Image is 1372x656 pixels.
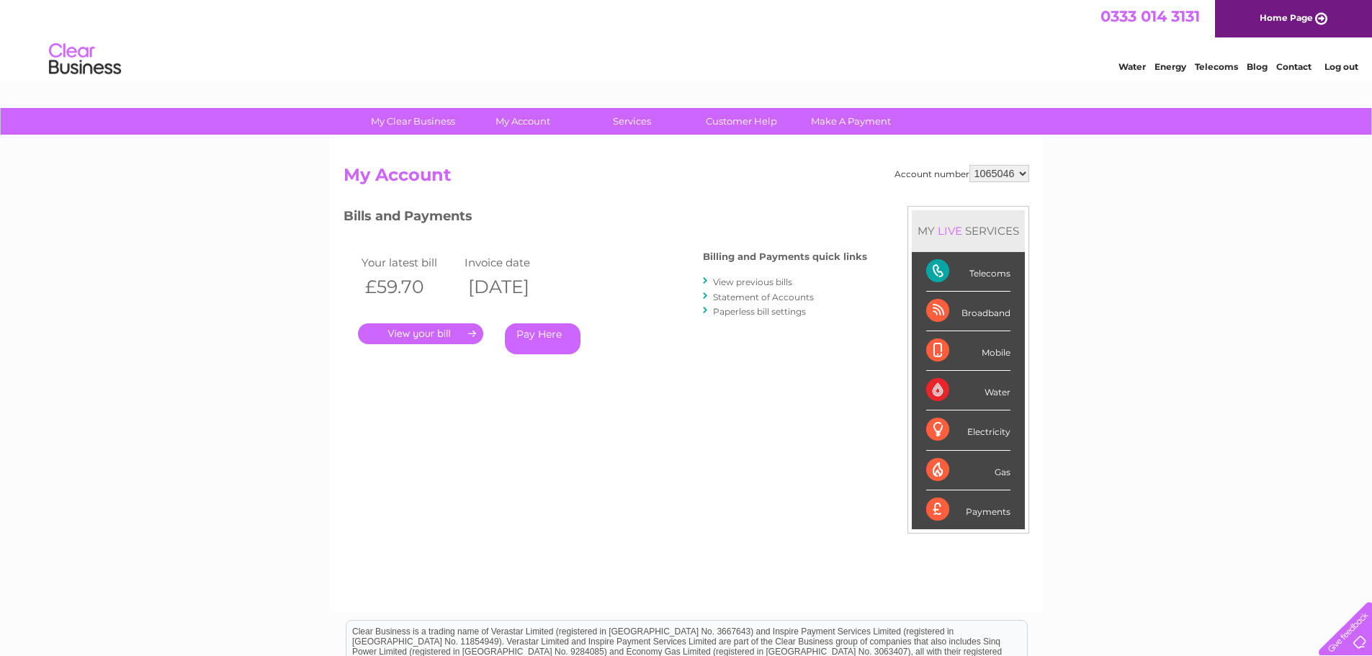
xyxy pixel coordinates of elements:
[926,490,1010,529] div: Payments
[48,37,122,81] img: logo.png
[573,108,691,135] a: Services
[926,451,1010,490] div: Gas
[358,253,462,272] td: Your latest bill
[358,272,462,302] th: £59.70
[505,323,580,354] a: Pay Here
[713,277,792,287] a: View previous bills
[463,108,582,135] a: My Account
[344,165,1029,192] h2: My Account
[703,251,867,262] h4: Billing and Payments quick links
[344,206,867,231] h3: Bills and Payments
[354,108,472,135] a: My Clear Business
[713,292,814,302] a: Statement of Accounts
[926,252,1010,292] div: Telecoms
[461,253,565,272] td: Invoice date
[346,8,1027,70] div: Clear Business is a trading name of Verastar Limited (registered in [GEOGRAPHIC_DATA] No. 3667643...
[1118,61,1146,72] a: Water
[1324,61,1358,72] a: Log out
[713,306,806,317] a: Paperless bill settings
[682,108,801,135] a: Customer Help
[912,210,1025,251] div: MY SERVICES
[926,331,1010,371] div: Mobile
[926,371,1010,410] div: Water
[926,410,1010,450] div: Electricity
[1195,61,1238,72] a: Telecoms
[1154,61,1186,72] a: Energy
[1247,61,1268,72] a: Blog
[935,224,965,238] div: LIVE
[895,165,1029,182] div: Account number
[1276,61,1312,72] a: Contact
[792,108,910,135] a: Make A Payment
[358,323,483,344] a: .
[461,272,565,302] th: [DATE]
[1100,7,1200,25] a: 0333 014 3131
[926,292,1010,331] div: Broadband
